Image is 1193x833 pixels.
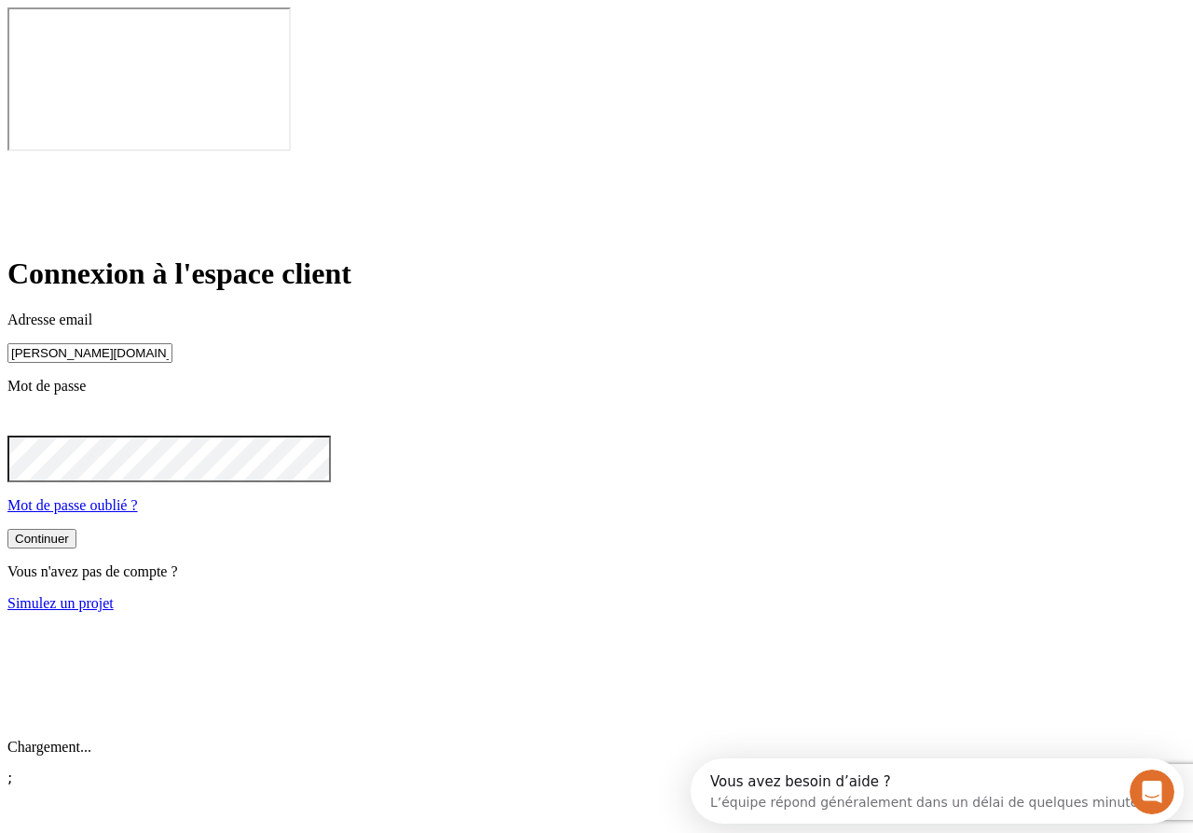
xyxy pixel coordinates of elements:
p: Adresse email [7,312,1186,328]
a: Simulez un projet [7,595,114,611]
a: Mot de passe oublié ? [7,497,138,513]
div: L’équipe répond généralement dans un délai de quelques minutes. [20,31,459,50]
div: Vous avez besoin d’aide ? [20,16,459,31]
iframe: Intercom live chat discovery launcher [691,758,1184,824]
div: Ouvrir le Messenger Intercom [7,7,514,59]
p: Chargement... [7,739,1186,756]
p: Mot de passe [7,378,1186,395]
iframe: Intercom live chat [1130,770,1174,814]
h1: Connexion à l'espace client [7,257,1186,291]
p: Vous n'avez pas de compte ? [7,563,1186,580]
div: ; [7,771,1186,785]
div: Continuer [15,532,69,546]
button: Continuer [7,529,76,548]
